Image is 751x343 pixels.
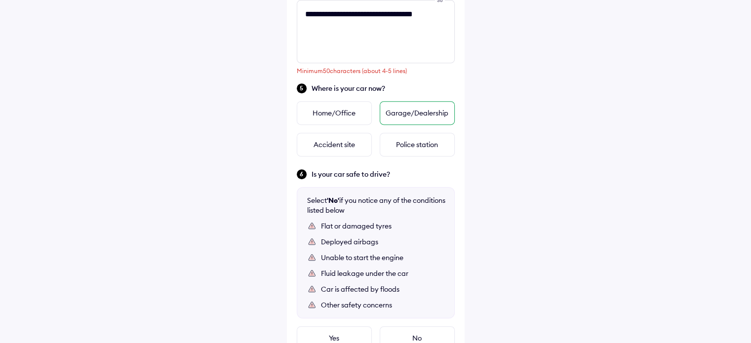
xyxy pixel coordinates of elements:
[321,284,444,294] div: Car is affected by floods
[297,101,372,125] div: Home/Office
[297,67,455,75] div: Minimum 50 characters (about 4-5 lines)
[327,196,339,205] b: 'No'
[312,169,455,179] span: Is your car safe to drive?
[380,101,455,125] div: Garage/Dealership
[312,83,455,93] span: Where is your car now?
[307,195,445,215] div: Select if you notice any of the conditions listed below
[321,268,444,278] div: Fluid leakage under the car
[321,300,444,310] div: Other safety concerns
[297,133,372,156] div: Accident site
[380,133,455,156] div: Police station
[321,237,444,247] div: Deployed airbags
[321,221,444,231] div: Flat or damaged tyres
[321,253,444,263] div: Unable to start the engine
